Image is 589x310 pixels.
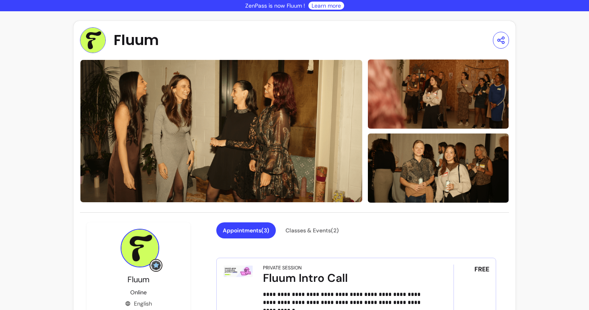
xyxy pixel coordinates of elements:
[367,59,509,129] img: image-1
[245,2,305,10] p: ZenPass is now Fluum !
[263,271,431,285] div: Fluum Intro Call
[127,274,150,285] span: Fluum
[367,133,509,203] img: image-2
[263,265,302,271] div: Private Session
[223,265,253,278] img: Fluum Intro Call
[151,261,161,270] img: Grow
[80,27,106,53] img: Provider image
[121,229,159,267] img: Provider image
[114,32,159,48] span: Fluum
[125,300,152,308] div: English
[80,60,363,203] img: image-0
[216,222,276,238] button: Appointments(3)
[474,265,489,274] span: FREE
[312,2,341,10] a: Learn more
[279,222,345,238] button: Classes & Events(2)
[130,288,147,296] p: Online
